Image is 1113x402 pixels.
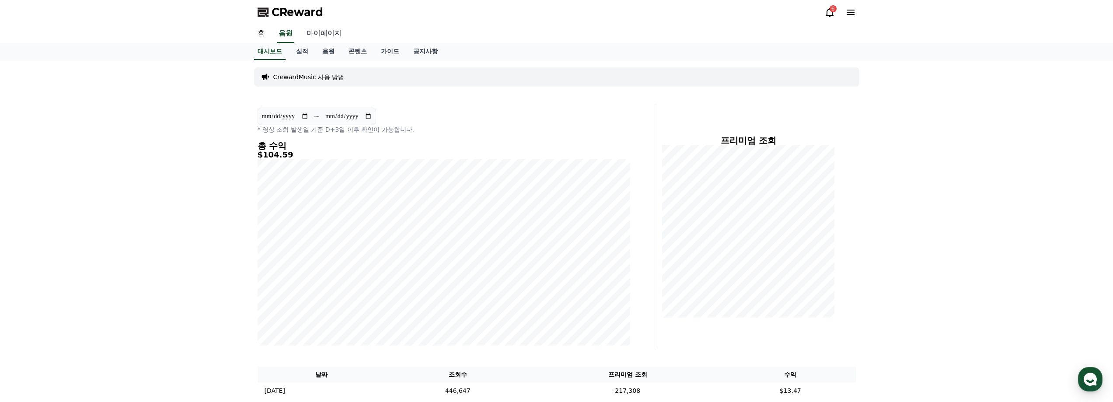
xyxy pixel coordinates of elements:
a: 채널톡이용중 [66,172,104,179]
a: 실적 [289,43,315,60]
a: 콘텐츠 [342,43,374,60]
p: * 영상 조회 발생일 기준 D+3일 이후 확인이 가능합니다. [258,125,630,134]
td: $13.47 [725,383,856,399]
button: 운영시간 보기 [111,69,160,80]
th: 날짜 [258,367,386,383]
h5: $104.59 [258,150,630,159]
a: 설정 [113,277,168,299]
span: 메시지를 입력하세요. [18,133,81,142]
span: 이용중 [75,173,104,178]
a: 가이드 [374,43,406,60]
a: 홈 [3,277,58,299]
span: 몇 분 내 답변 받으실 수 있어요 [54,151,127,158]
span: 대화 [80,291,91,298]
a: 공지사항 [406,43,445,60]
h4: 프리미엄 조회 [662,136,835,145]
th: 프리미엄 조회 [530,367,725,383]
p: [DATE] [265,386,285,395]
div: 6 [830,5,837,12]
span: CReward [272,5,323,19]
td: 217,308 [530,383,725,399]
a: Creward09-19 안녕하세요. [PERSON_NAME]는 순차적으로 채널의 콘텐츠를 검토하여 승인 처리하고 있습니다. 다만, 최근 일부 플랫폼에서 이슈가 발생한 뒤, 또... [10,89,160,122]
div: 안녕하세요. [PERSON_NAME]는 순차적으로 채널의 콘텐츠를 검토하여 승인 처리하고 있습니다. 다만, 최근 일부 플랫폼에서 이슈가 발생한 뒤, 또 다른 플랫폼에서도 문제... [36,101,154,118]
a: CReward [258,5,323,19]
a: 대시보드 [254,43,286,60]
div: Creward [36,93,64,101]
h4: 총 수익 [258,141,630,150]
th: 조회수 [385,367,530,383]
a: 대화 [58,277,113,299]
td: 446,647 [385,383,530,399]
div: 09-19 [69,93,84,100]
span: 홈 [28,290,33,297]
th: 수익 [725,367,856,383]
span: 설정 [135,290,146,297]
a: 6 [824,7,835,17]
span: 운영시간 보기 [115,70,150,78]
a: 마이페이지 [300,24,349,43]
p: ~ [314,111,320,122]
b: 채널톡 [75,173,90,178]
a: 음원 [277,24,294,43]
h1: CReward [10,66,62,80]
a: 메시지를 입력하세요. [12,127,158,148]
a: 음원 [315,43,342,60]
a: 홈 [251,24,272,43]
a: CrewardMusic 사용 방법 [273,73,345,81]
